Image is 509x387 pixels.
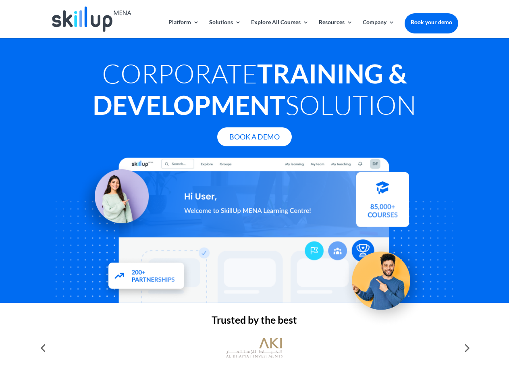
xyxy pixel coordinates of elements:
[226,334,283,362] img: al khayyat investments logo
[217,127,292,146] a: Book A Demo
[209,19,241,38] a: Solutions
[51,315,458,329] h2: Trusted by the best
[168,19,199,38] a: Platform
[375,300,509,387] iframe: Chat Widget
[340,235,430,325] img: Upskill your workforce - SkillUp
[51,58,458,125] h1: Corporate Solution
[52,6,131,32] img: Skillup Mena
[93,58,407,121] strong: Training & Development
[363,19,395,38] a: Company
[356,176,409,231] img: Courses library - SkillUp MENA
[100,257,193,301] img: Partners - SkillUp Mena
[405,13,458,31] a: Book your demo
[251,19,309,38] a: Explore All Courses
[75,159,157,240] img: Learning Management Solution - SkillUp
[319,19,353,38] a: Resources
